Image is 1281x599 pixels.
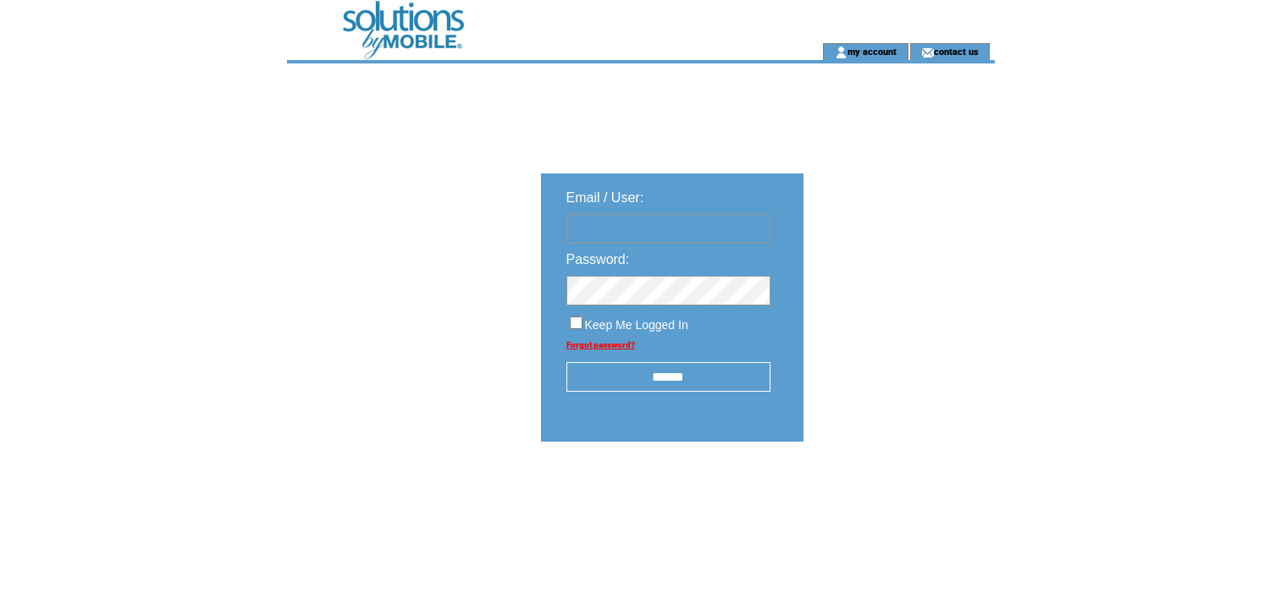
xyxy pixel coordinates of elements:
[835,46,848,59] img: account_icon.gif;jsessionid=D61253D8859F200E7BA14C10EB897D40
[566,340,635,349] a: Forgot password?
[934,46,979,57] a: contact us
[921,46,934,59] img: contact_us_icon.gif;jsessionid=D61253D8859F200E7BA14C10EB897D40
[566,252,630,267] span: Password:
[566,190,644,205] span: Email / User:
[585,318,688,332] span: Keep Me Logged In
[848,46,897,57] a: my account
[853,484,937,505] img: transparent.png;jsessionid=D61253D8859F200E7BA14C10EB897D40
